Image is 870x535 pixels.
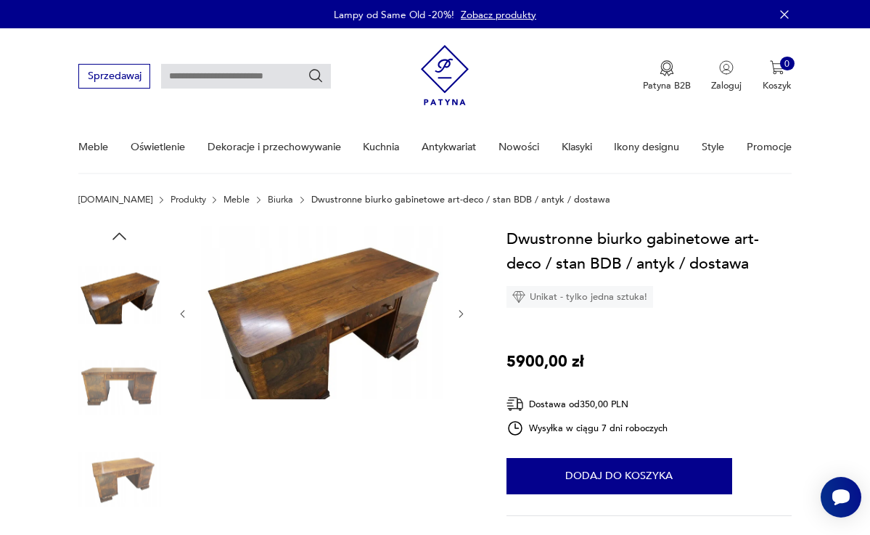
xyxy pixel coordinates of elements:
a: Meble [223,195,250,205]
p: Dwustronne biurko gabinetowe art-deco / stan BDB / antyk / dostawa [311,195,610,205]
a: Produkty [171,195,206,205]
button: Patyna B2B [643,60,691,92]
p: Zaloguj [711,79,742,92]
a: Oświetlenie [131,122,185,172]
a: Meble [78,122,108,172]
img: Ikona medalu [660,60,674,76]
img: Patyna - sklep z meblami i dekoracjami vintage [421,40,469,110]
button: Dodaj do koszyka [506,458,732,494]
img: Ikonka użytkownika [719,60,734,75]
div: Dostawa od 350,00 PLN [506,395,668,413]
a: Kuchnia [363,122,399,172]
a: Nowości [498,122,539,172]
button: 0Koszyk [763,60,792,92]
a: Ikony designu [614,122,679,172]
a: Klasyki [562,122,592,172]
a: Sprzedawaj [78,73,150,81]
img: Ikona diamentu [512,290,525,303]
a: Promocje [747,122,792,172]
p: 5900,00 zł [506,349,584,374]
img: Ikona koszyka [770,60,784,75]
img: Zdjęcie produktu Dwustronne biurko gabinetowe art-deco / stan BDB / antyk / dostawa [78,253,161,336]
img: Ikona dostawy [506,395,524,413]
a: Dekoracje i przechowywanie [208,122,341,172]
a: [DOMAIN_NAME] [78,195,152,205]
p: Patyna B2B [643,79,691,92]
a: Biurka [268,195,293,205]
a: Style [702,122,724,172]
div: Unikat - tylko jedna sztuka! [506,286,653,308]
button: Sprzedawaj [78,64,150,88]
img: Zdjęcie produktu Dwustronne biurko gabinetowe art-deco / stan BDB / antyk / dostawa [78,438,161,521]
a: Ikona medaluPatyna B2B [643,60,691,92]
button: Zaloguj [711,60,742,92]
p: Koszyk [763,79,792,92]
a: Antykwariat [422,122,476,172]
h1: Dwustronne biurko gabinetowe art-deco / stan BDB / antyk / dostawa [506,226,792,276]
button: Szukaj [308,68,324,84]
div: 0 [780,57,795,71]
div: Wysyłka w ciągu 7 dni roboczych [506,420,668,437]
img: Zdjęcie produktu Dwustronne biurko gabinetowe art-deco / stan BDB / antyk / dostawa [78,346,161,428]
iframe: Smartsupp widget button [821,477,861,518]
p: Lampy od Same Old -20%! [334,8,454,22]
a: Zobacz produkty [461,8,536,22]
img: Zdjęcie produktu Dwustronne biurko gabinetowe art-deco / stan BDB / antyk / dostawa [201,226,443,399]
